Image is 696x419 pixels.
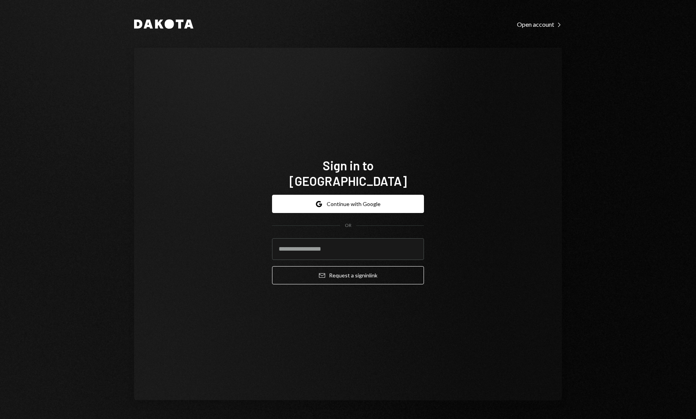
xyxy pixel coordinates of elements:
button: Continue with Google [272,195,424,213]
div: Open account [517,21,562,28]
button: Request a signinlink [272,266,424,284]
h1: Sign in to [GEOGRAPHIC_DATA] [272,158,424,189]
a: Open account [517,20,562,28]
div: OR [345,222,351,229]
